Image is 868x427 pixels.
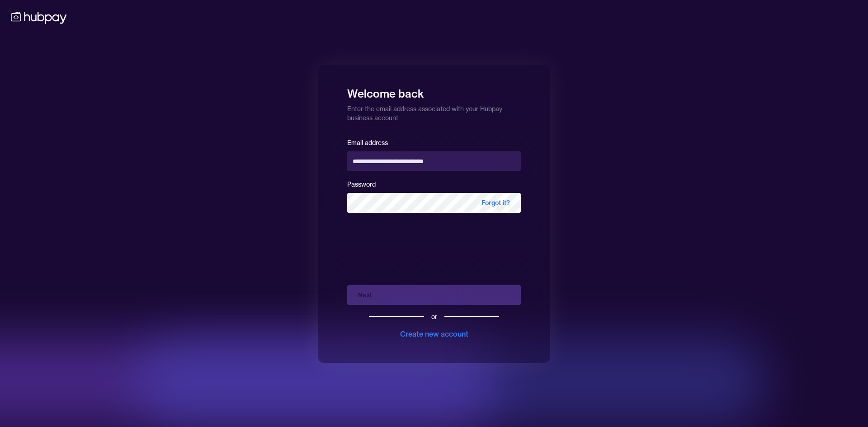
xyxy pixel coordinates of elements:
[471,193,521,213] span: Forgot it?
[431,312,437,321] div: or
[347,180,376,188] label: Password
[347,101,521,122] p: Enter the email address associated with your Hubpay business account
[400,328,468,339] div: Create new account
[347,81,521,101] h1: Welcome back
[347,139,388,147] label: Email address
